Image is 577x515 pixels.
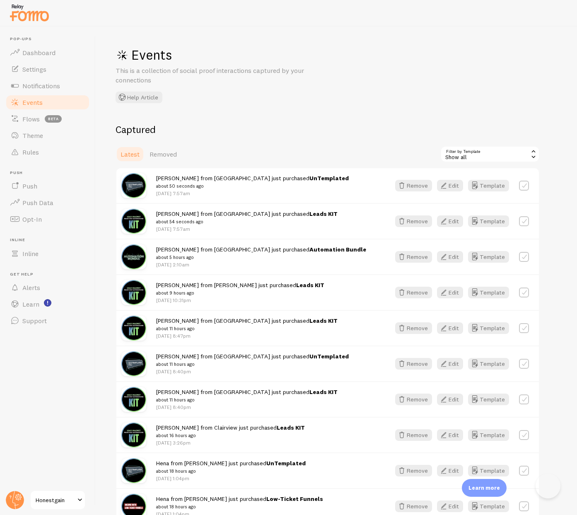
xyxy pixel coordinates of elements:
button: Remove [395,322,432,334]
iframe: Help Scout Beacon - Open [536,474,560,498]
a: UnTemplated [309,174,349,182]
p: [DATE] 8:40pm [156,404,338,411]
a: Edit [437,322,468,334]
a: Edit [437,251,468,263]
button: Template [468,287,509,298]
button: Remove [395,394,432,405]
button: Edit [437,500,463,512]
span: Hena from [PERSON_NAME] just purchased [156,495,323,510]
span: Events [22,98,43,106]
button: Remove [395,358,432,370]
span: [PERSON_NAME] from [GEOGRAPHIC_DATA] just purchased [156,388,338,404]
span: Hena from [PERSON_NAME] just purchased [156,459,306,475]
p: Learn more [468,484,500,492]
a: Theme [5,127,90,144]
span: [PERSON_NAME] from [PERSON_NAME] just purchased [156,281,324,297]
small: about 5 hours ago [156,254,366,261]
a: UnTemplated [309,353,349,360]
img: MOyHSvZ6RTW1x2v0y95t [121,458,146,483]
a: Notifications [5,77,90,94]
a: Template [468,429,509,441]
a: Low-Ticket Funnels [266,495,323,503]
img: MOyHSvZ6RTW1x2v0y95t [121,351,146,376]
button: Remove [395,500,432,512]
button: Remove [395,180,432,191]
button: Template [468,215,509,227]
small: about 11 hours ago [156,360,349,368]
span: Flows [22,115,40,123]
div: Learn more [462,479,507,497]
a: Push [5,178,90,194]
span: Inline [10,237,90,243]
button: Template [468,180,509,191]
button: Remove [395,287,432,298]
a: Leads KIT [309,210,338,218]
h2: Captured [116,123,540,136]
p: [DATE] 10:31pm [156,297,324,304]
button: Help Article [116,92,162,103]
a: Settings [5,61,90,77]
button: Template [468,500,509,512]
a: Push Data [5,194,90,211]
a: Edit [437,358,468,370]
button: Template [468,358,509,370]
a: Edit [437,500,468,512]
a: Automation Bundle [309,246,366,253]
small: about 9 hours ago [156,289,324,297]
small: about 18 hours ago [156,467,306,475]
span: Removed [150,150,177,158]
span: [PERSON_NAME] from [GEOGRAPHIC_DATA] just purchased [156,317,338,332]
span: [PERSON_NAME] from [GEOGRAPHIC_DATA] just purchased [156,210,338,225]
a: Leads KIT [277,424,305,431]
img: 9mZHSrDrQmyWCXHbPp9u [121,423,146,447]
img: 9mZHSrDrQmyWCXHbPp9u [121,387,146,412]
span: Support [22,317,47,325]
button: Template [468,394,509,405]
img: 9mZHSrDrQmyWCXHbPp9u [121,316,146,341]
img: 4FrIOfL3RdC3fwXMnxmA [121,244,146,269]
a: Events [5,94,90,111]
img: 9mZHSrDrQmyWCXHbPp9u [121,280,146,305]
small: about 18 hours ago [156,503,323,510]
button: Remove [395,251,432,263]
span: beta [45,115,62,123]
button: Template [468,465,509,476]
a: Inline [5,245,90,262]
span: Inline [22,249,39,258]
a: Edit [437,180,468,191]
small: about 11 hours ago [156,325,338,332]
span: [PERSON_NAME] from [GEOGRAPHIC_DATA] just purchased [156,353,349,368]
span: [PERSON_NAME] from [GEOGRAPHIC_DATA] just purchased [156,174,349,190]
small: about 54 seconds ago [156,218,338,225]
img: 9mZHSrDrQmyWCXHbPp9u [121,209,146,234]
a: UnTemplated [266,459,306,467]
a: Leads KIT [309,388,338,396]
span: Settings [22,65,46,73]
a: Edit [437,287,468,298]
a: Support [5,312,90,329]
span: Notifications [22,82,60,90]
a: Latest [116,146,145,162]
span: Honestgain [36,495,75,505]
a: Leads KIT [296,281,324,289]
button: Template [468,251,509,263]
a: Edit [437,429,468,441]
span: Opt-In [22,215,42,223]
span: Rules [22,148,39,156]
span: Push Data [22,198,53,207]
span: Dashboard [22,48,56,57]
button: Edit [437,180,463,191]
button: Edit [437,358,463,370]
button: Edit [437,287,463,298]
button: Edit [437,394,463,405]
p: [DATE] 3:26pm [156,439,305,446]
span: Latest [121,150,140,158]
button: Edit [437,465,463,476]
a: Leads KIT [309,317,338,324]
svg: <p>Watch New Feature Tutorials!</p> [44,299,51,307]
